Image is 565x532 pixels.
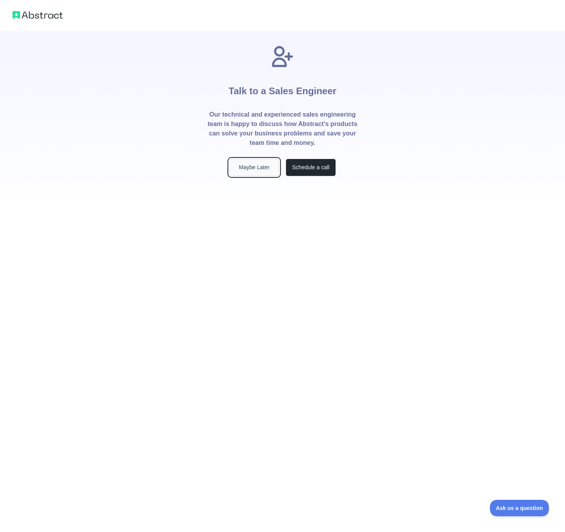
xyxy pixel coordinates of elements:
img: Abstract logo [13,9,63,20]
button: Schedule a call [286,159,336,176]
p: Our technical and experienced sales engineering team is happy to discuss how Abstract's products ... [207,110,358,148]
h1: Talk to a Sales Engineer [229,69,336,110]
button: Maybe Later [229,159,279,176]
iframe: Toggle Customer Support [490,500,549,516]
